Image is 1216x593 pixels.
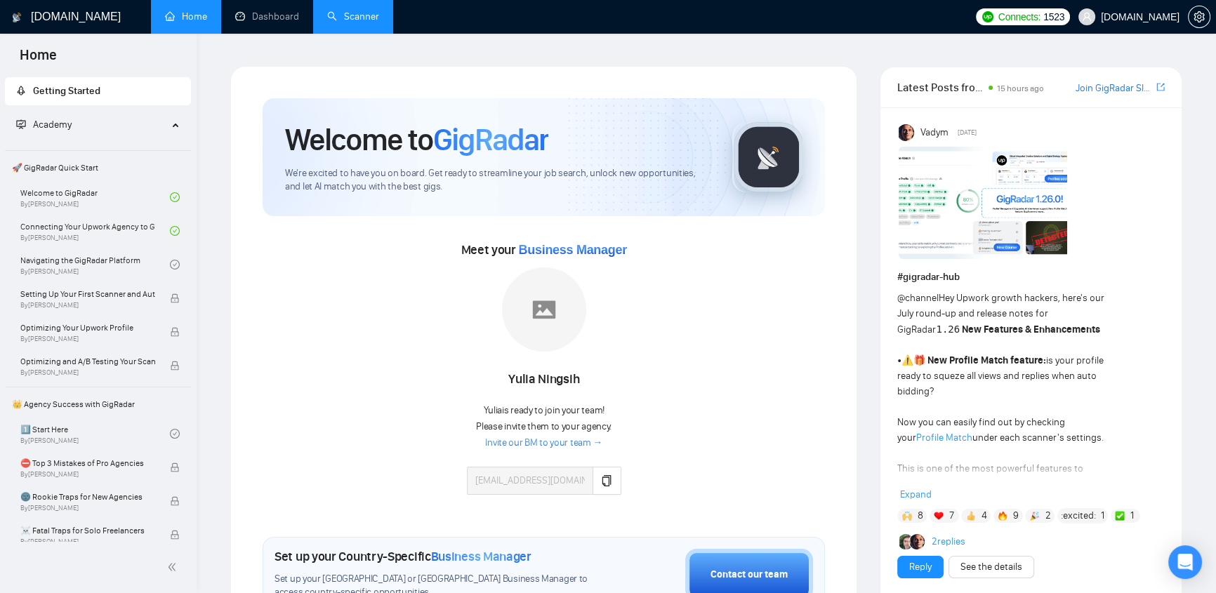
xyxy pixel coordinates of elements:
span: Setting Up Your First Scanner and Auto-Bidder [20,287,155,301]
span: setting [1189,11,1210,22]
span: check-circle [170,260,180,269]
span: Home [8,45,68,74]
code: 1.26 [936,324,960,335]
span: lock [170,496,180,506]
a: setting [1188,11,1210,22]
a: Reply [909,559,932,575]
span: 1 [1101,509,1104,523]
img: gigradar-logo.png [734,122,804,192]
span: :excited: [1061,508,1096,524]
span: By [PERSON_NAME] [20,301,155,309]
span: 2 [1045,509,1051,523]
span: 👑 Agency Success with GigRadar [6,390,190,418]
a: Invite our BM to your team → [485,437,602,450]
span: We're excited to have you on board. Get ready to streamline your job search, unlock new opportuni... [285,167,710,194]
span: Latest Posts from the GigRadar Community [897,79,984,96]
span: By [PERSON_NAME] [20,335,155,343]
a: Profile Match [916,432,972,444]
span: export [1156,81,1165,93]
button: See the details [949,556,1034,578]
span: check-circle [170,429,180,439]
div: Open Intercom Messenger [1168,545,1202,579]
a: export [1156,81,1165,94]
div: Yulia Ningsih [467,368,621,392]
span: Vadym [920,125,949,140]
span: [DATE] [958,126,977,139]
span: Please invite them to your agency. [476,420,612,432]
a: dashboardDashboard [235,11,299,22]
img: 🙌 [902,511,912,521]
a: 2replies [932,535,965,549]
span: By [PERSON_NAME] [20,504,155,512]
span: ⛔ Top 3 Mistakes of Pro Agencies [20,456,155,470]
span: 1523 [1043,9,1064,25]
a: Connecting Your Upwork Agency to GigRadarBy[PERSON_NAME] [20,215,170,246]
span: lock [170,530,180,540]
span: fund-projection-screen [16,119,26,129]
span: double-left [167,560,181,574]
img: Vadym [899,124,916,141]
h1: Set up your Country-Specific [275,549,531,564]
span: Optimizing Your Upwork Profile [20,321,155,335]
span: @channel [897,292,939,304]
span: Optimizing and A/B Testing Your Scanner for Better Results [20,354,155,368]
a: searchScanner [327,11,379,22]
span: Yulia is ready to join your team! [483,404,604,416]
img: logo [12,6,22,29]
img: ✅ [1115,511,1125,521]
span: 15 hours ago [997,84,1044,93]
span: lock [170,462,180,472]
span: Academy [16,119,72,131]
span: 🌚 Rookie Traps for New Agencies [20,490,155,504]
img: upwork-logo.png [982,11,993,22]
span: copy [601,475,612,486]
button: Reply [897,556,944,578]
span: By [PERSON_NAME] [20,470,155,479]
div: Contact our team [711,567,788,582]
span: rocket [16,86,26,95]
img: ❤️ [934,511,944,521]
h1: Welcome to [285,121,548,159]
span: ⚠️ [901,354,913,366]
span: Getting Started [33,85,100,97]
span: check-circle [170,226,180,236]
span: Expand [900,488,932,500]
img: 🎉 [1030,511,1040,521]
img: 👍 [966,511,976,521]
span: lock [170,293,180,303]
span: lock [170,327,180,337]
span: GigRadar [433,121,548,159]
span: user [1082,12,1092,22]
span: 🚀 GigRadar Quick Start [6,154,190,182]
img: placeholder.png [502,267,586,352]
span: By [PERSON_NAME] [20,368,155,377]
span: Meet your [461,242,627,258]
a: See the details [960,559,1022,575]
span: lock [170,361,180,371]
a: Welcome to GigRadarBy[PERSON_NAME] [20,182,170,213]
span: ☠️ Fatal Traps for Solo Freelancers [20,524,155,538]
a: Join GigRadar Slack Community [1076,81,1154,96]
strong: New Profile Match feature: [927,354,1046,366]
span: 🎁 [913,354,925,366]
button: setting [1188,6,1210,28]
span: 9 [1013,509,1019,523]
span: Business Manager [519,243,627,257]
a: homeHome [165,11,207,22]
a: Navigating the GigRadar PlatformBy[PERSON_NAME] [20,249,170,280]
span: check-circle [170,192,180,202]
img: F09AC4U7ATU-image.png [899,147,1067,259]
strong: New Features & Enhancements [962,324,1100,335]
span: 8 [918,509,923,523]
button: copy [593,467,621,495]
h1: # gigradar-hub [897,269,1165,285]
li: Getting Started [5,77,191,105]
span: Business Manager [431,549,531,564]
span: By [PERSON_NAME] [20,538,155,546]
span: 1 [1130,509,1134,523]
a: 1️⃣ Start HereBy[PERSON_NAME] [20,418,170,449]
span: Academy [33,119,72,131]
img: Alex B [899,534,915,549]
span: Connects: [998,9,1040,25]
span: 7 [949,509,954,523]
